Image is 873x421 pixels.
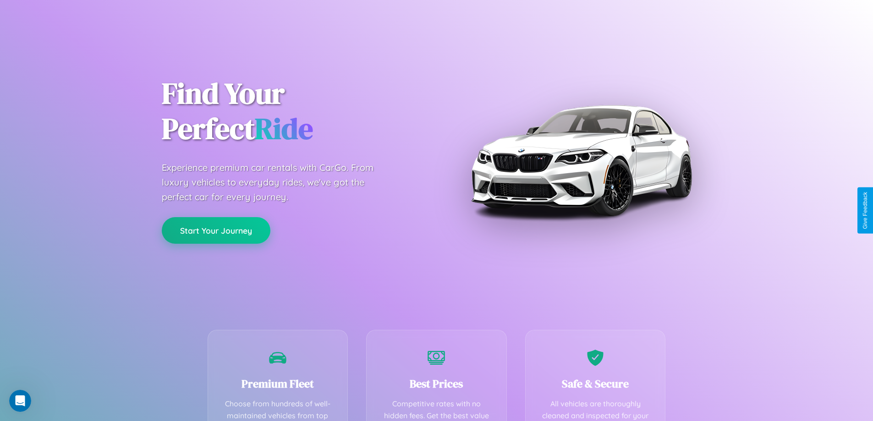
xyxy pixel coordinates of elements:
button: Start Your Journey [162,217,270,244]
h3: Best Prices [380,376,493,391]
span: Ride [255,109,313,148]
div: Give Feedback [862,192,868,229]
img: Premium BMW car rental vehicle [467,46,696,275]
h1: Find Your Perfect [162,76,423,147]
h3: Safe & Secure [539,376,652,391]
h3: Premium Fleet [222,376,334,391]
iframe: Intercom live chat [9,390,31,412]
p: Experience premium car rentals with CarGo. From luxury vehicles to everyday rides, we've got the ... [162,160,391,204]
